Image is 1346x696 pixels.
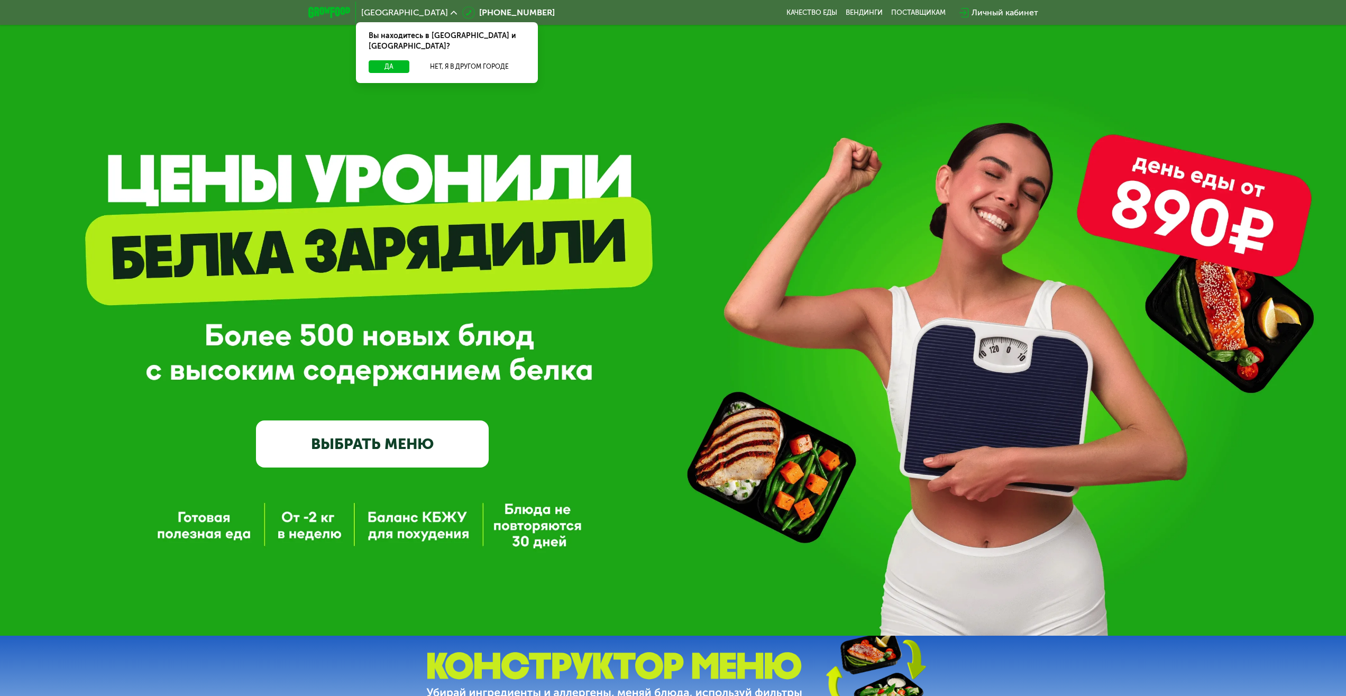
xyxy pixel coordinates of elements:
[462,6,555,19] a: [PHONE_NUMBER]
[786,8,837,17] a: Качество еды
[356,22,538,60] div: Вы находитесь в [GEOGRAPHIC_DATA] и [GEOGRAPHIC_DATA]?
[369,60,409,73] button: Да
[414,60,525,73] button: Нет, я в другом городе
[256,420,489,467] a: ВЫБРАТЬ МЕНЮ
[891,8,946,17] div: поставщикам
[972,6,1038,19] div: Личный кабинет
[846,8,883,17] a: Вендинги
[361,8,448,17] span: [GEOGRAPHIC_DATA]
